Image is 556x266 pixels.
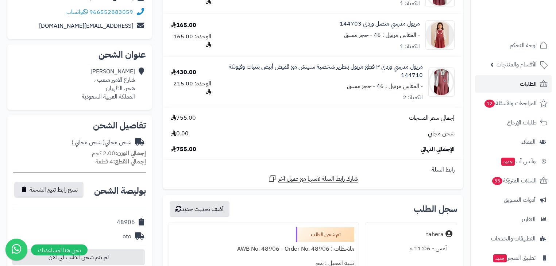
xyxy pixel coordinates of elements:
[268,174,358,183] a: شارك رابط السلة نفسها مع عميل آخر
[171,130,189,138] span: 0.00
[510,40,537,50] span: لوحة التحكم
[506,11,549,27] img: logo-2.png
[14,182,84,198] button: نسخ رابط تتبع الشحنة
[171,80,211,96] div: الوحدة: 215.00
[82,68,135,101] div: [PERSON_NAME] شارع الامير متعب ، هجر، الظهران المملكة العربية السعودية
[296,227,354,242] div: تم شحن الطلب
[94,186,146,195] h2: بوليصة الشحن
[13,121,146,130] h2: تفاصيل الشحن
[117,218,135,227] div: 48906
[475,75,552,93] a: الطلبات
[113,157,146,166] strong: إجمالي القطع:
[115,149,146,158] strong: إجمالي الوزن:
[228,63,423,80] a: مريول مدرسي وردي ٣ قطع مريول بتطريز شخصية ستيتش مع قميص أبيض بثنيات وفيونكة 144710
[72,138,105,147] span: ( شحن مجاني )
[39,22,133,30] a: [EMAIL_ADDRESS][DOMAIN_NAME]
[13,50,146,59] h2: عنوان الشحن
[501,156,536,166] span: وآتس آب
[409,114,455,122] span: إجمالي سعر المنتجات
[493,253,536,263] span: تطبيق المتجر
[123,232,131,241] div: oto
[421,145,455,154] span: الإجمالي النهائي
[96,157,146,166] small: 4 قطعة
[429,68,454,97] img: 1753443658-IMG_1542-90x90.jpeg
[492,177,503,185] span: 55
[491,176,537,186] span: السلات المتروكة
[400,42,420,51] div: الكمية: 1
[475,172,552,189] a: السلات المتروكة55
[497,59,537,70] span: الأقسام والمنتجات
[507,117,537,128] span: طلبات الإرجاع
[173,242,354,256] div: ملاحظات : AWB No. 48906 - Order No. 48906
[504,195,536,205] span: أدوات التسويق
[475,211,552,228] a: التقارير
[475,133,552,151] a: العملاء
[475,153,552,170] a: وآتس آبجديد
[521,137,536,147] span: العملاء
[171,21,196,30] div: 165.00
[347,82,423,90] small: - المقاس مريول : 46 - حجز مسبق
[475,95,552,112] a: المراجعات والأسئلة12
[475,36,552,54] a: لوحة التحكم
[414,205,457,213] h3: سجل الطلب
[370,242,452,256] div: أمس - 11:06 م
[66,8,88,16] a: واتساب
[493,254,507,262] span: جديد
[92,149,146,158] small: 2.00 كجم
[428,130,455,138] span: شحن مجاني
[484,98,537,108] span: المراجعات والأسئلة
[30,185,78,194] span: نسخ رابط تتبع الشحنة
[475,230,552,247] a: التطبيقات والخدمات
[171,145,196,154] span: 755.00
[522,214,536,224] span: التقارير
[426,230,444,239] div: tahera
[403,93,423,102] div: الكمية: 2
[89,8,133,16] a: 966552883059
[475,114,552,131] a: طلبات الإرجاع
[171,114,196,122] span: 755.00
[426,20,454,50] img: 1752441699-746F8587-11DF-45D6-B438-0992DCE38B5B-90x90.png
[340,20,420,28] a: مريول مدرسي متصل وردي 144703
[12,249,145,265] span: لم يتم شحن الطلب الى الان
[278,175,358,183] span: شارك رابط السلة نفسها مع عميل آخر
[170,201,229,217] button: أضف تحديث جديد
[166,166,460,174] div: رابط السلة
[484,99,495,108] span: 12
[475,191,552,209] a: أدوات التسويق
[171,68,196,77] div: 430.00
[501,158,515,166] span: جديد
[520,79,537,89] span: الطلبات
[171,32,211,49] div: الوحدة: 165.00
[491,234,536,244] span: التطبيقات والخدمات
[72,138,131,147] div: شحن مجاني
[344,31,420,39] small: - المقاس مريول : 46 - حجز مسبق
